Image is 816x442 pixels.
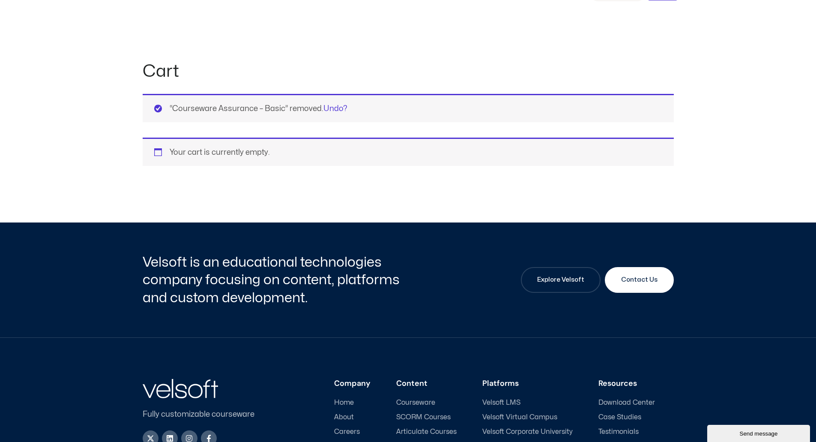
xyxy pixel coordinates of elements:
a: Case Studies [598,413,674,421]
a: SCORM Courses [396,413,457,421]
iframe: chat widget [707,423,812,442]
h3: Platforms [482,379,573,388]
a: Testimonials [598,428,674,436]
span: SCORM Courses [396,413,451,421]
a: Articulate Courses [396,428,457,436]
h2: Velsoft is an educational technologies company focusing on content, platforms and custom developm... [143,253,406,307]
span: Home [334,399,354,407]
p: Fully customizable courseware [143,409,269,420]
h3: Content [396,379,457,388]
span: Velsoft LMS [482,399,520,407]
h1: Cart [143,60,674,84]
a: Velsoft LMS [482,399,573,407]
div: Your cart is currently empty. [143,138,674,166]
span: Testimonials [598,428,639,436]
span: Explore Velsoft [537,275,584,285]
a: Careers [334,428,371,436]
h3: Resources [598,379,674,388]
a: Download Center [598,399,674,407]
span: Velsoft Virtual Campus [482,413,557,421]
span: About [334,413,354,421]
h3: Company [334,379,371,388]
a: Courseware [396,399,457,407]
a: Velsoft Corporate University [482,428,573,436]
span: Contact Us [621,275,658,285]
a: Home [334,399,371,407]
span: Courseware [396,399,435,407]
a: Explore Velsoft [521,267,601,293]
a: Undo? [323,105,347,112]
a: About [334,413,371,421]
span: Case Studies [598,413,641,421]
span: Careers [334,428,360,436]
span: Download Center [598,399,655,407]
a: Contact Us [605,267,674,293]
a: Velsoft Virtual Campus [482,413,573,421]
div: “Courseware Assurance – Basic” removed. [143,94,674,122]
